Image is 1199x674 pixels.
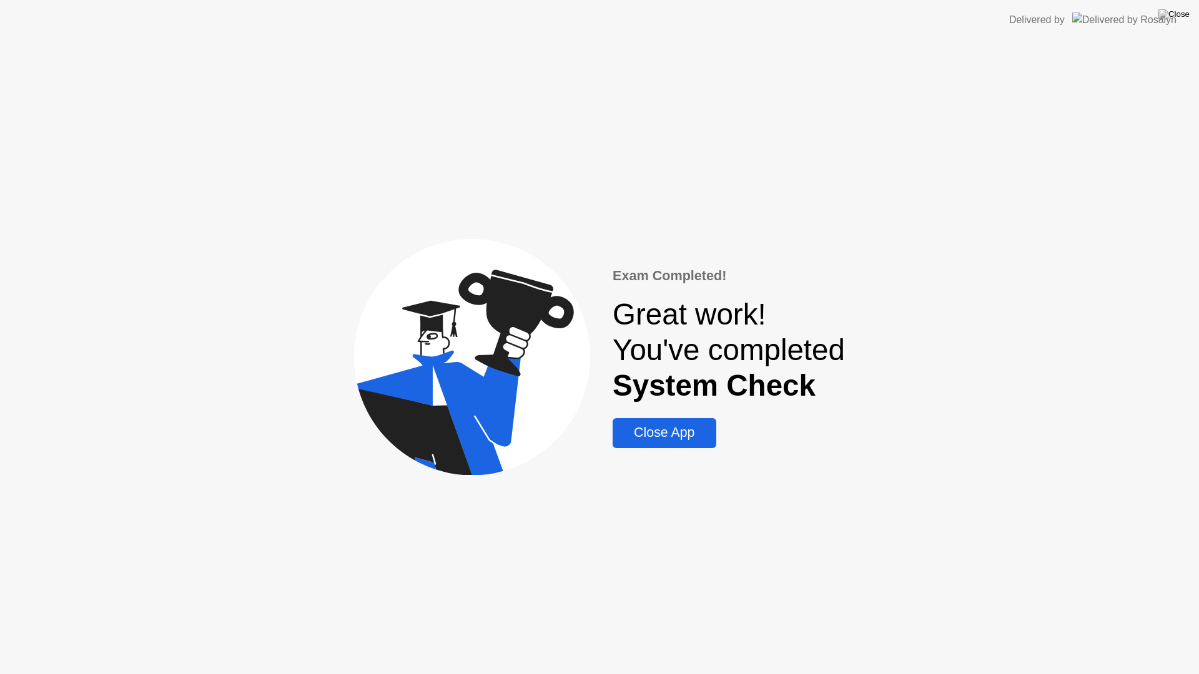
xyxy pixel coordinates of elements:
[1072,12,1177,27] img: Delivered by Rosalyn
[1158,9,1190,19] img: Close
[613,418,716,448] button: Close App
[613,266,845,286] div: Exam Completed!
[1009,12,1065,27] div: Delivered by
[613,296,845,403] div: Great work! You've completed
[616,425,712,441] div: Close App
[613,369,816,402] b: System Check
